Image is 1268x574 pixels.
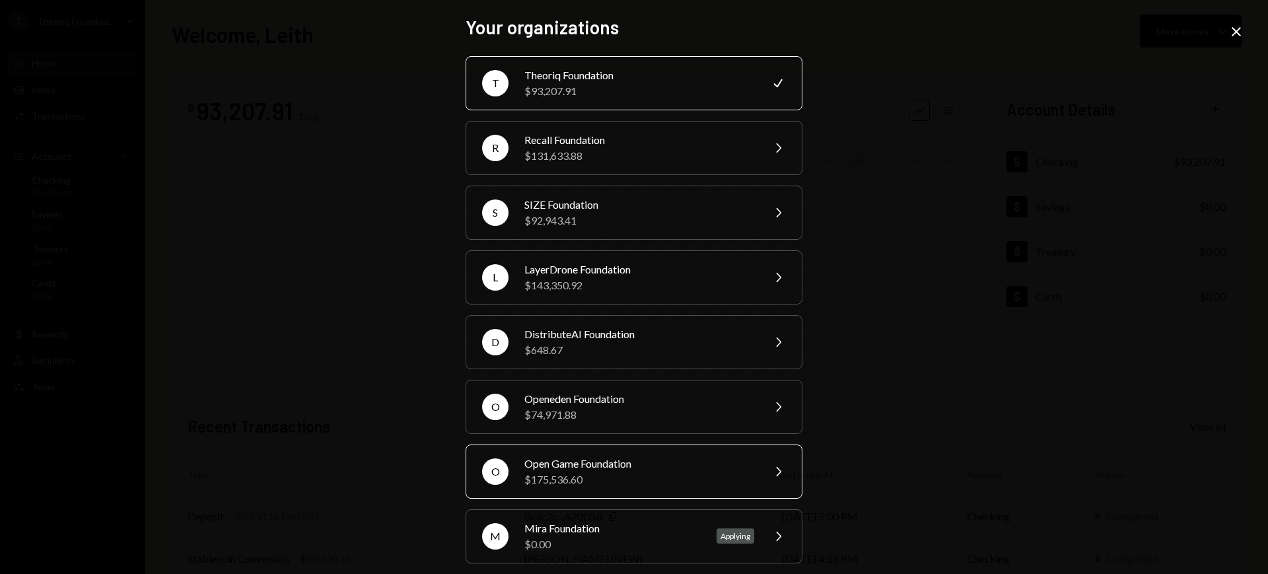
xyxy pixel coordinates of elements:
div: SIZE Foundation [524,197,754,213]
div: Theoriq Foundation [524,67,754,83]
div: $175,536.60 [524,472,754,487]
div: L [482,264,509,291]
button: DDistributeAI Foundation$648.67 [466,315,802,369]
div: Applying [717,528,754,544]
div: $0.00 [524,536,701,552]
div: LayerDrone Foundation [524,262,754,277]
div: $648.67 [524,342,754,358]
div: $131,633.88 [524,148,754,164]
div: $92,943.41 [524,213,754,229]
div: O [482,394,509,420]
button: SSIZE Foundation$92,943.41 [466,186,802,240]
div: $93,207.91 [524,83,754,99]
button: MMira Foundation$0.00Applying [466,509,802,563]
div: T [482,70,509,96]
div: R [482,135,509,161]
div: Openeden Foundation [524,391,754,407]
div: O [482,458,509,485]
button: RRecall Foundation$131,633.88 [466,121,802,175]
div: Mira Foundation [524,520,701,536]
div: $143,350.92 [524,277,754,293]
button: OOpen Game Foundation$175,536.60 [466,445,802,499]
div: DistributeAI Foundation [524,326,754,342]
div: Open Game Foundation [524,456,754,472]
div: S [482,199,509,226]
button: TTheoriq Foundation$93,207.91 [466,56,802,110]
div: D [482,329,509,355]
button: OOpeneden Foundation$74,971.88 [466,380,802,434]
div: Recall Foundation [524,132,754,148]
h2: Your organizations [466,15,802,40]
button: LLayerDrone Foundation$143,350.92 [466,250,802,305]
div: $74,971.88 [524,407,754,423]
div: M [482,523,509,550]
